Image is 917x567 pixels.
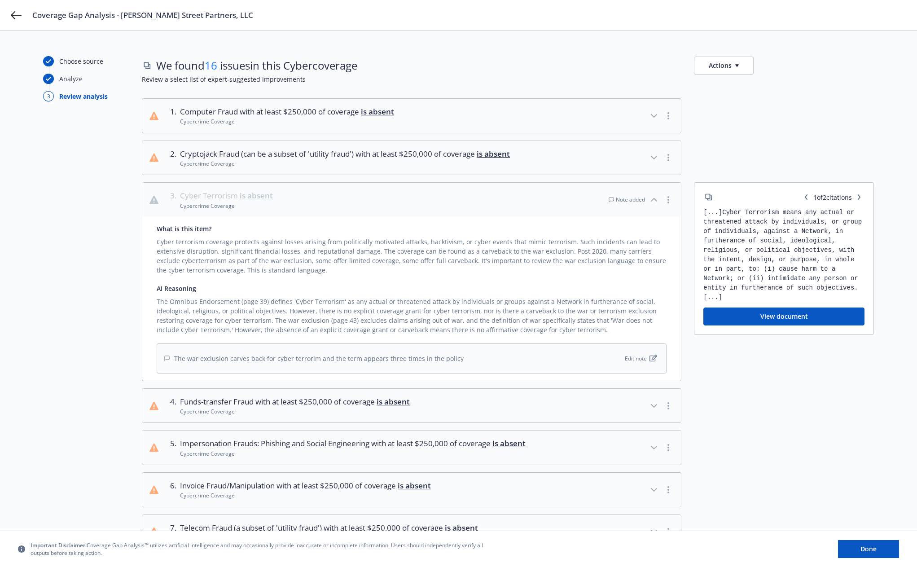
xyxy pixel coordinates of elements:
[166,190,176,210] div: 3 .
[166,396,176,416] div: 4 .
[59,74,83,84] div: Analyze
[180,160,510,167] div: Cybercrime Coverage
[157,233,667,275] div: Cyber terrorism coverage protects against losses arising from politically motivated attacks, hack...
[59,57,103,66] div: Choose source
[142,515,681,549] button: 7.Telecom Fraud (a subset of 'utility fraud') with at least $250,000 of coverage is absentCybercr...
[164,354,464,363] div: The war exclusion carves back for cyber terrorim and the term appears three times in the policy
[142,473,681,507] button: 6.Invoice Fraud/Manipulation with at least $250,000 of coverage is absentCybercrime Coverage
[240,190,273,201] span: is absent
[180,202,273,210] div: Cybercrime Coverage
[694,56,754,75] button: Actions
[180,106,394,118] span: Computer Fraud with at least $250,000 of coverage
[157,284,667,293] div: AI Reasoning
[180,408,410,415] div: Cybercrime Coverage
[157,224,667,233] div: What is this item?
[142,431,681,465] button: 5.Impersonation Frauds: Phishing and Social Engineering with at least $250,000 of coverage is abs...
[445,523,478,533] span: is absent
[32,10,253,21] span: Coverage Gap Analysis - [PERSON_NAME] Street Partners, LLC
[166,438,176,457] div: 5 .
[180,492,431,499] div: Cybercrime Coverage
[142,99,681,133] button: 1.Computer Fraud with at least $250,000 of coverage is absentCybercrime Coverage
[157,293,667,334] div: The Omnibus Endorsement (page 39) defines 'Cyber Terrorism' as any actual or threatened attack by...
[43,91,54,101] div: 3
[166,480,176,500] div: 6 .
[838,540,899,558] button: Done
[180,450,526,457] div: Cybercrime Coverage
[180,438,526,449] span: Impersonation Frauds: Phishing and Social Engineering with at least $250,000 of coverage
[142,141,681,175] button: 2.Cryptojack Fraud (can be a subset of 'utility fraud') with at least $250,000 of coverage is abs...
[801,192,864,202] span: 1 of 2 citations
[361,106,394,117] span: is absent
[205,58,217,73] span: 16
[31,541,87,549] span: Important Disclaimer:
[142,75,874,84] span: Review a select list of expert-suggested improvements
[860,545,877,553] span: Done
[166,148,176,168] div: 2 .
[180,118,394,125] div: Cybercrime Coverage
[377,396,410,407] span: is absent
[142,183,681,217] button: 3.Cyber Terrorism is absentCybercrime CoverageNote added
[703,308,864,325] button: View document
[142,389,681,423] button: 4.Funds-transfer Fraud with at least $250,000 of coverage is absentCybercrime Coverage
[166,106,176,126] div: 1 .
[166,522,176,542] div: 7 .
[180,190,273,202] span: Cyber Terrorism
[694,57,754,75] button: Actions
[180,480,431,492] span: Invoice Fraud/Manipulation with at least $250,000 of coverage
[31,541,488,557] span: Coverage Gap Analysis™ utilizes artificial intelligence and may occasionally provide inaccurate o...
[623,353,659,364] button: Edit note
[180,522,478,534] span: Telecom Fraud (a subset of 'utility fraud') with at least $250,000 of coverage
[180,396,410,408] span: Funds-transfer Fraud with at least $250,000 of coverage
[398,480,431,491] span: is absent
[609,196,645,203] div: Note added
[180,148,510,160] span: Cryptojack Fraud (can be a subset of 'utility fraud') with at least $250,000 of coverage
[59,92,108,101] div: Review analysis
[703,208,864,302] div: [...] Cyber Terrorism means any actual or threatened attack by individuals, or group of individua...
[492,438,526,448] span: is absent
[156,58,357,73] span: We found issues in this Cyber coverage
[477,149,510,159] span: is absent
